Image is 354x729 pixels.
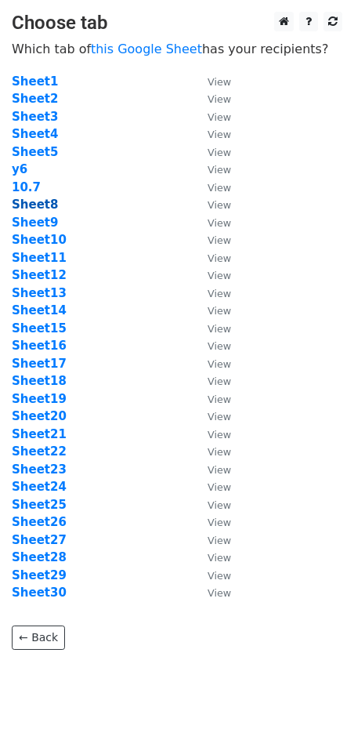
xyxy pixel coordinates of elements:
a: View [192,110,231,124]
a: View [192,303,231,317]
a: Sheet4 [12,127,58,141]
a: View [192,462,231,477]
small: View [208,164,231,176]
a: Sheet26 [12,515,67,529]
a: View [192,498,231,512]
strong: Sheet9 [12,216,58,230]
small: View [208,481,231,493]
a: View [192,533,231,547]
a: Sheet8 [12,198,58,212]
small: View [208,199,231,211]
a: Sheet17 [12,357,67,371]
iframe: Chat Widget [276,654,354,729]
a: View [192,444,231,459]
strong: Sheet28 [12,550,67,564]
a: Sheet22 [12,444,67,459]
a: Sheet12 [12,268,67,282]
small: View [208,234,231,246]
a: View [192,162,231,176]
a: View [192,392,231,406]
small: View [208,217,231,229]
a: View [192,127,231,141]
a: View [192,550,231,564]
strong: Sheet24 [12,480,67,494]
a: Sheet27 [12,533,67,547]
a: 10.7 [12,180,41,194]
small: View [208,464,231,476]
a: Sheet16 [12,339,67,353]
small: View [208,340,231,352]
a: View [192,286,231,300]
a: Sheet21 [12,427,67,441]
small: View [208,429,231,441]
a: View [192,409,231,423]
a: View [192,268,231,282]
a: View [192,357,231,371]
a: Sheet11 [12,251,67,265]
a: Sheet5 [12,145,58,159]
a: Sheet23 [12,462,67,477]
a: View [192,74,231,89]
small: View [208,93,231,105]
small: View [208,76,231,88]
strong: Sheet3 [12,110,58,124]
strong: y6 [12,162,27,176]
a: Sheet18 [12,374,67,388]
a: Sheet29 [12,568,67,582]
a: Sheet10 [12,233,67,247]
a: Sheet2 [12,92,58,106]
a: Sheet30 [12,586,67,600]
small: View [208,552,231,564]
small: View [208,587,231,599]
small: View [208,499,231,511]
a: ← Back [12,626,65,650]
a: Sheet20 [12,409,67,423]
a: View [192,374,231,388]
small: View [208,570,231,582]
small: View [208,411,231,423]
small: View [208,288,231,299]
a: View [192,568,231,582]
small: View [208,394,231,405]
a: View [192,180,231,194]
a: Sheet1 [12,74,58,89]
a: View [192,216,231,230]
a: this Google Sheet [91,42,202,56]
a: View [192,233,231,247]
a: Sheet13 [12,286,67,300]
small: View [208,182,231,194]
small: View [208,517,231,528]
a: View [192,586,231,600]
a: View [192,92,231,106]
a: View [192,145,231,159]
a: View [192,251,231,265]
a: View [192,198,231,212]
a: Sheet25 [12,498,67,512]
a: Sheet14 [12,303,67,317]
p: Which tab of has your recipients? [12,41,342,57]
a: View [192,339,231,353]
small: View [208,252,231,264]
a: Sheet15 [12,321,67,335]
a: Sheet19 [12,392,67,406]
